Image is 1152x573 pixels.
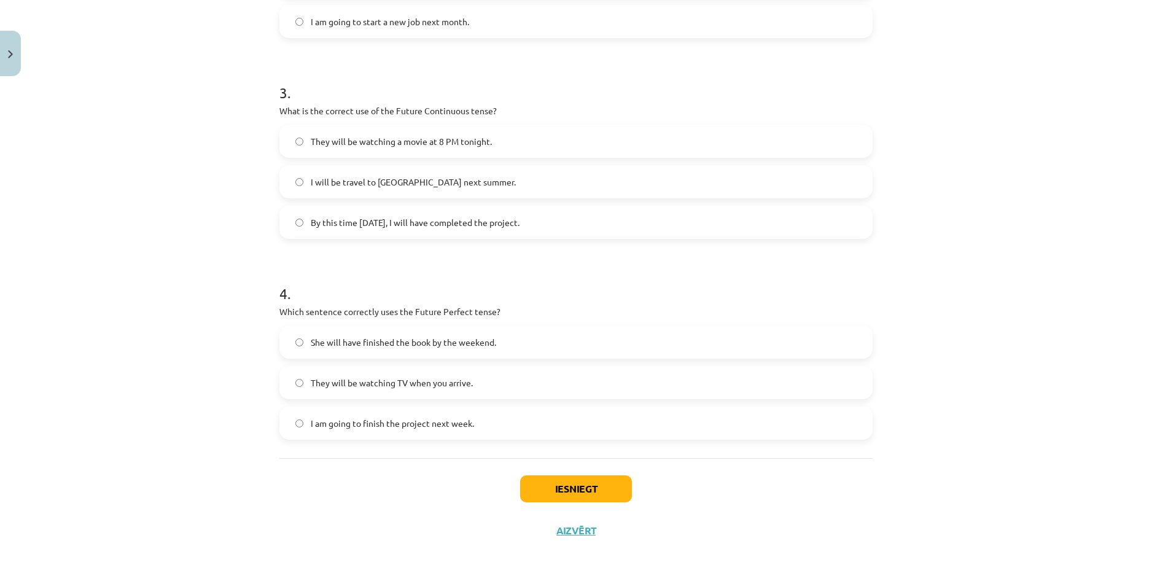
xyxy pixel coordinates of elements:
[295,178,303,186] input: I will be travel to [GEOGRAPHIC_DATA] next summer.
[311,417,474,430] span: I am going to finish the project next week.
[311,216,520,229] span: By this time [DATE], I will have completed the project.
[311,376,473,389] span: They will be watching TV when you arrive.
[311,336,496,349] span: She will have finished the book by the weekend.
[311,176,516,189] span: I will be travel to [GEOGRAPHIC_DATA] next summer.
[311,135,492,148] span: They will be watching a movie at 8 PM tonight.
[295,219,303,227] input: By this time [DATE], I will have completed the project.
[279,263,873,302] h1: 4 .
[279,63,873,101] h1: 3 .
[279,305,873,318] p: Which sentence correctly uses the Future Perfect tense?
[295,379,303,387] input: They will be watching TV when you arrive.
[520,475,632,502] button: Iesniegt
[295,419,303,427] input: I am going to finish the project next week.
[553,524,599,537] button: Aizvērt
[295,18,303,26] input: I am going to start a new job next month.
[8,50,13,58] img: icon-close-lesson-0947bae3869378f0d4975bcd49f059093ad1ed9edebbc8119c70593378902aed.svg
[311,15,469,28] span: I am going to start a new job next month.
[279,104,873,117] p: What is the correct use of the Future Continuous tense?
[295,338,303,346] input: She will have finished the book by the weekend.
[295,138,303,146] input: They will be watching a movie at 8 PM tonight.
